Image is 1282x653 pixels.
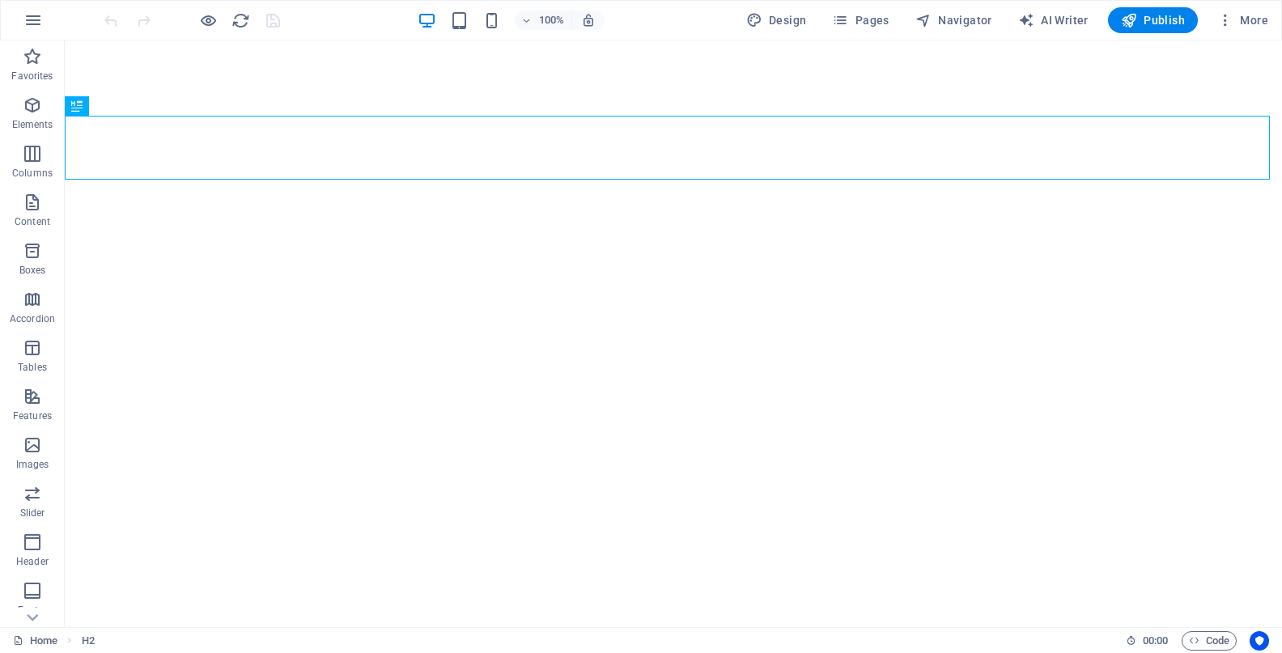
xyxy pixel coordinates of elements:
p: Boxes [19,264,46,277]
button: Click here to leave preview mode and continue editing [198,11,218,30]
span: Code [1189,631,1229,651]
h6: 100% [539,11,565,30]
div: Design (Ctrl+Alt+Y) [740,7,813,33]
i: On resize automatically adjust zoom level to fit chosen device. [581,13,596,28]
p: Slider [20,507,45,519]
span: AI Writer [1018,12,1089,28]
span: : [1154,634,1157,647]
span: More [1217,12,1268,28]
p: Features [13,409,52,422]
button: Design [740,7,813,33]
p: Elements [12,118,53,131]
button: Code [1182,631,1237,651]
p: Favorites [11,70,53,83]
h6: Session time [1126,631,1169,651]
p: Images [16,458,49,471]
i: Reload page [231,11,250,30]
span: 00 00 [1143,631,1168,651]
p: Footer [18,604,47,617]
p: Accordion [10,312,55,325]
span: Pages [832,12,889,28]
p: Columns [12,167,53,180]
span: Publish [1121,12,1185,28]
button: 100% [515,11,572,30]
span: Navigator [915,12,992,28]
button: Publish [1108,7,1198,33]
button: Pages [826,7,895,33]
button: Usercentrics [1250,631,1269,651]
p: Tables [18,361,47,374]
nav: breadcrumb [82,631,95,651]
button: reload [231,11,250,30]
button: More [1211,7,1275,33]
p: Content [15,215,50,228]
p: Header [16,555,49,568]
button: Navigator [909,7,999,33]
button: AI Writer [1012,7,1095,33]
a: Click to cancel selection. Double-click to open Pages [13,631,57,651]
span: Design [746,12,807,28]
span: Click to select. Double-click to edit [82,631,95,651]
